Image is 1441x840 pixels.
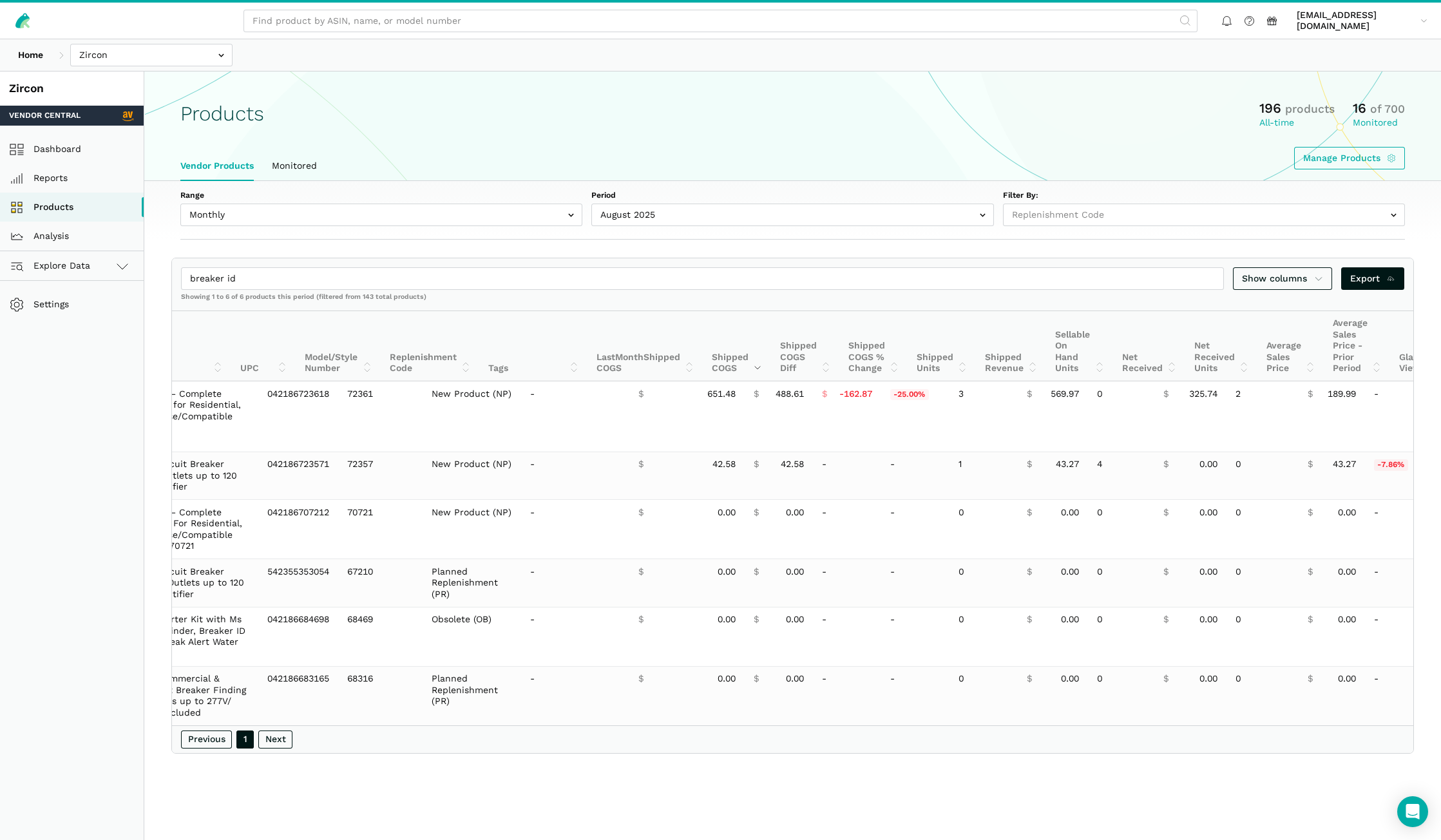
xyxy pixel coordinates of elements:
th: Net Received Units: activate to sort column ascending [1185,311,1257,381]
td: 68469 [338,607,423,666]
span: $ [822,388,827,400]
td: - [813,452,881,500]
span: $ [638,459,644,470]
span: $ [1027,459,1032,470]
td: New Product (NP) [423,452,521,500]
td: - [521,607,629,666]
span: 0.00 [1199,614,1217,625]
td: - [813,559,881,607]
td: 0 [1088,666,1154,725]
td: Planned Replenishment (PR) [423,666,521,725]
a: Monitored [263,151,326,181]
th: Shipped Units: activate to sort column ascending [908,311,976,381]
input: Find product by ASIN, name, or model number [243,10,1198,32]
span: 569.97 [1051,388,1079,400]
span: 0.00 [1199,459,1217,470]
span: $ [638,566,644,578]
td: - [1365,607,1431,666]
span: -162.87 [839,388,872,400]
span: $ [1308,614,1313,625]
span: 0.00 [1061,566,1079,578]
div: Showing 1 to 6 of 6 products this period (filtered from 143 total products) [172,292,1413,310]
label: Filter By: [1003,190,1405,202]
span: -7.86% [1374,459,1408,471]
td: 042186683165 [258,666,338,725]
span: $ [1163,673,1169,685]
td: 0 [1226,559,1299,607]
div: All-time [1259,117,1335,129]
span: 0.00 [718,566,736,578]
span: $ [1027,673,1032,685]
span: 651.48 [707,388,736,400]
td: - [521,559,629,607]
span: $ [638,507,644,519]
td: - [1365,666,1431,725]
th: Last Shipped COGS: activate to sort column ascending [587,311,703,381]
label: Period [591,190,993,202]
a: Export [1341,267,1405,290]
span: 16 [1353,100,1366,116]
span: 325.74 [1189,388,1217,400]
a: 1 [236,730,254,749]
td: 042186707212 [258,500,338,559]
div: Monitored [1353,117,1405,129]
span: $ [1163,507,1169,519]
span: Export [1350,272,1396,285]
td: 67210 [338,559,423,607]
th: Net Received: activate to sort column ascending [1113,311,1185,381]
span: $ [1027,614,1032,625]
span: -25.00% [890,389,929,401]
input: Monthly [180,204,582,226]
td: 0 [1088,559,1154,607]
span: 0.00 [1199,673,1217,685]
span: 0.00 [786,566,804,578]
td: 542355353054 [258,559,338,607]
span: $ [1308,388,1313,400]
span: 0.00 [718,507,736,519]
th: Shipped Revenue: activate to sort column ascending [976,311,1046,381]
td: 4 [1088,452,1154,500]
td: 0 [950,559,1018,607]
td: 0 [1226,607,1299,666]
td: New Product (NP) [423,500,521,559]
td: - [521,500,629,559]
span: 0.00 [718,614,736,625]
a: [EMAIL_ADDRESS][DOMAIN_NAME] [1292,7,1432,34]
span: 0.00 [1061,673,1079,685]
span: 0.00 [1338,614,1356,625]
span: products [1285,102,1335,115]
td: 0 [1226,666,1299,725]
span: $ [754,566,759,578]
span: $ [1163,614,1169,625]
span: $ [1027,388,1032,400]
span: $ [638,388,644,400]
td: 0 [950,607,1018,666]
span: Vendor Central [9,110,81,122]
a: Next [258,730,292,749]
td: 0 [1088,607,1154,666]
input: Replenishment Code [1003,204,1405,226]
a: Previous [181,730,232,749]
td: 0 [1226,452,1299,500]
span: $ [1027,566,1032,578]
span: 42.58 [781,459,804,470]
input: Zircon [70,44,233,66]
td: 72361 [338,381,423,452]
span: 0.00 [1338,507,1356,519]
span: 0.00 [1061,614,1079,625]
td: 042186723618 [258,381,338,452]
td: - [881,607,950,666]
td: - [881,500,950,559]
input: August 2025 [591,204,993,226]
span: 0.00 [786,614,804,625]
a: Vendor Products [171,151,263,181]
td: - [521,452,629,500]
span: $ [1163,459,1169,470]
th: Replenishment Code: activate to sort column ascending [381,311,479,381]
td: - [1365,500,1431,559]
span: 488.61 [776,388,804,400]
td: New Product (NP) [423,381,521,452]
span: [EMAIL_ADDRESS][DOMAIN_NAME] [1297,10,1416,32]
span: $ [1308,566,1313,578]
span: 0.00 [1338,566,1356,578]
